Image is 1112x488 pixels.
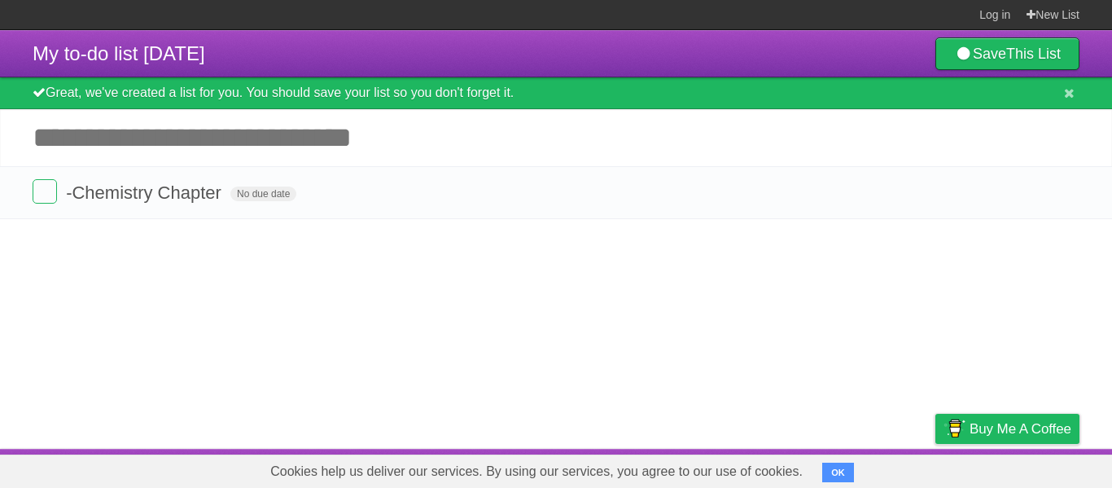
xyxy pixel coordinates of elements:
span: Buy me a coffee [970,415,1071,443]
b: This List [1006,46,1061,62]
span: Cookies help us deliver our services. By using our services, you agree to our use of cookies. [254,455,819,488]
a: Developers [773,453,838,484]
span: No due date [230,187,296,201]
span: -Chemistry Chapter [66,182,225,203]
a: Terms [859,453,895,484]
a: Privacy [914,453,957,484]
a: Buy me a coffee [935,414,1079,444]
a: About [719,453,753,484]
a: SaveThis List [935,37,1079,70]
label: Done [33,179,57,204]
button: OK [822,463,854,482]
img: Buy me a coffee [943,415,965,442]
a: Suggest a feature [977,453,1079,484]
span: My to-do list [DATE] [33,42,205,64]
